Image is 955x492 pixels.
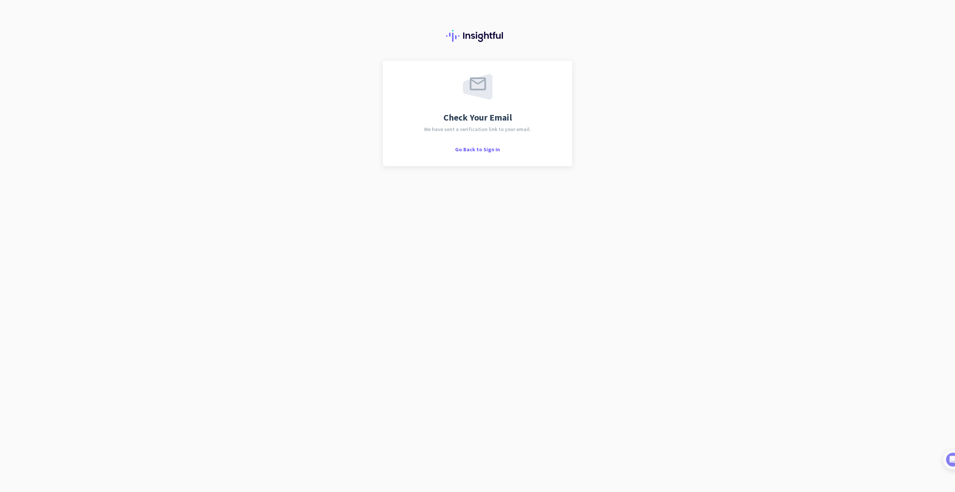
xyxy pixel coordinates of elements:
img: email-sent [463,74,492,100]
span: Go Back to Sign In [455,146,500,153]
span: Check Your Email [443,113,512,122]
span: We have sent a verification link to your email. [424,127,531,132]
img: Insightful [446,30,509,42]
